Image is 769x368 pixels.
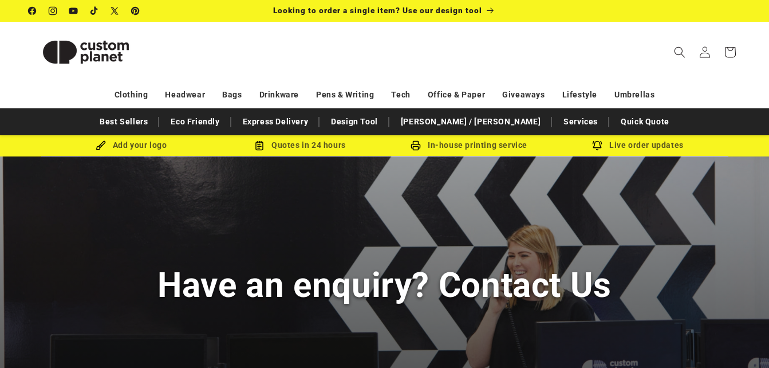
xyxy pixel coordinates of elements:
[115,85,148,105] a: Clothing
[94,112,153,132] a: Best Sellers
[216,138,385,152] div: Quotes in 24 hours
[428,85,485,105] a: Office & Paper
[614,85,654,105] a: Umbrellas
[259,85,299,105] a: Drinkware
[165,112,225,132] a: Eco Friendly
[96,140,106,151] img: Brush Icon
[237,112,314,132] a: Express Delivery
[667,40,692,65] summary: Search
[391,85,410,105] a: Tech
[325,112,384,132] a: Design Tool
[558,112,604,132] a: Services
[25,22,148,82] a: Custom Planet
[411,140,421,151] img: In-house printing
[395,112,546,132] a: [PERSON_NAME] / [PERSON_NAME]
[615,112,675,132] a: Quick Quote
[273,6,482,15] span: Looking to order a single item? Use our design tool
[29,26,143,78] img: Custom Planet
[47,138,216,152] div: Add your logo
[316,85,374,105] a: Pens & Writing
[254,140,265,151] img: Order Updates Icon
[562,85,597,105] a: Lifestyle
[222,85,242,105] a: Bags
[592,140,602,151] img: Order updates
[502,85,545,105] a: Giveaways
[165,85,205,105] a: Headwear
[385,138,554,152] div: In-house printing service
[157,263,612,307] h1: Have an enquiry? Contact Us
[554,138,723,152] div: Live order updates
